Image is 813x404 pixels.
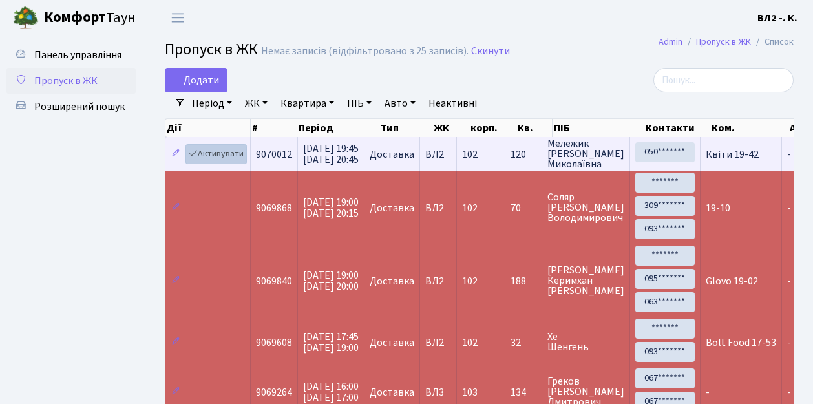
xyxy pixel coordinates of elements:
th: # [251,119,297,137]
span: Glovo 19-02 [706,274,758,288]
th: Контакти [644,119,710,137]
span: Доставка [370,387,414,398]
span: 134 [511,387,536,398]
span: 9069868 [256,201,292,215]
span: 102 [462,335,478,350]
span: 103 [462,385,478,399]
span: 70 [511,203,536,213]
span: 32 [511,337,536,348]
span: ВЛ3 [425,387,451,398]
span: ВЛ2 [425,337,451,348]
span: Панель управління [34,48,121,62]
th: ПІБ [553,119,644,137]
img: logo.png [13,5,39,31]
a: Період [187,92,237,114]
span: [DATE] 19:45 [DATE] 20:45 [303,142,359,167]
input: Пошук... [653,68,794,92]
span: 102 [462,274,478,288]
a: Неактивні [423,92,482,114]
span: Хе Шенгень [547,332,624,352]
span: ВЛ2 [425,276,451,286]
a: Розширений пошук [6,94,136,120]
a: Скинути [471,45,510,58]
a: Активувати [185,144,247,164]
span: Таун [44,7,136,29]
span: - [787,385,791,399]
a: Admin [659,35,682,48]
span: 188 [511,276,536,286]
a: Додати [165,68,227,92]
span: 9069264 [256,385,292,399]
span: 102 [462,201,478,215]
a: Авто [379,92,421,114]
span: - [787,274,791,288]
span: 9069840 [256,274,292,288]
b: Комфорт [44,7,106,28]
th: Період [297,119,379,137]
a: ЖК [240,92,273,114]
span: Bolt Food 17-53 [706,335,776,350]
th: Дії [165,119,251,137]
button: Переключити навігацію [162,7,194,28]
a: Пропуск в ЖК [6,68,136,94]
li: Список [751,35,794,49]
span: 19-10 [706,201,730,215]
span: Соляр [PERSON_NAME] Володимирович [547,192,624,223]
th: Ком. [710,119,788,137]
span: Доставка [370,203,414,213]
a: Квартира [275,92,339,114]
span: [DATE] 19:00 [DATE] 20:00 [303,268,359,293]
th: корп. [469,119,516,137]
span: 120 [511,149,536,160]
span: Мележик [PERSON_NAME] Миколаївна [547,138,624,169]
span: Доставка [370,337,414,348]
span: Додати [173,73,219,87]
span: 102 [462,147,478,162]
span: Доставка [370,149,414,160]
th: Тип [379,119,432,137]
th: Кв. [516,119,553,137]
span: - [787,201,791,215]
span: - [706,385,710,399]
span: Доставка [370,276,414,286]
div: Немає записів (відфільтровано з 25 записів). [261,45,469,58]
span: [DATE] 19:00 [DATE] 20:15 [303,195,359,220]
span: 9070012 [256,147,292,162]
span: Пропуск в ЖК [34,74,98,88]
span: - [787,335,791,350]
span: Пропуск в ЖК [165,38,258,61]
b: ВЛ2 -. К. [757,11,797,25]
a: Пропуск в ЖК [696,35,751,48]
nav: breadcrumb [639,28,813,56]
span: Квіти 19-42 [706,147,759,162]
a: ВЛ2 -. К. [757,10,797,26]
span: 9069608 [256,335,292,350]
span: Розширений пошук [34,100,125,114]
a: ПІБ [342,92,377,114]
span: - [787,147,791,162]
span: ВЛ2 [425,149,451,160]
span: [DATE] 17:45 [DATE] 19:00 [303,330,359,355]
span: [PERSON_NAME] Керимхан [PERSON_NAME] [547,265,624,296]
span: ВЛ2 [425,203,451,213]
th: ЖК [432,119,469,137]
a: Панель управління [6,42,136,68]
